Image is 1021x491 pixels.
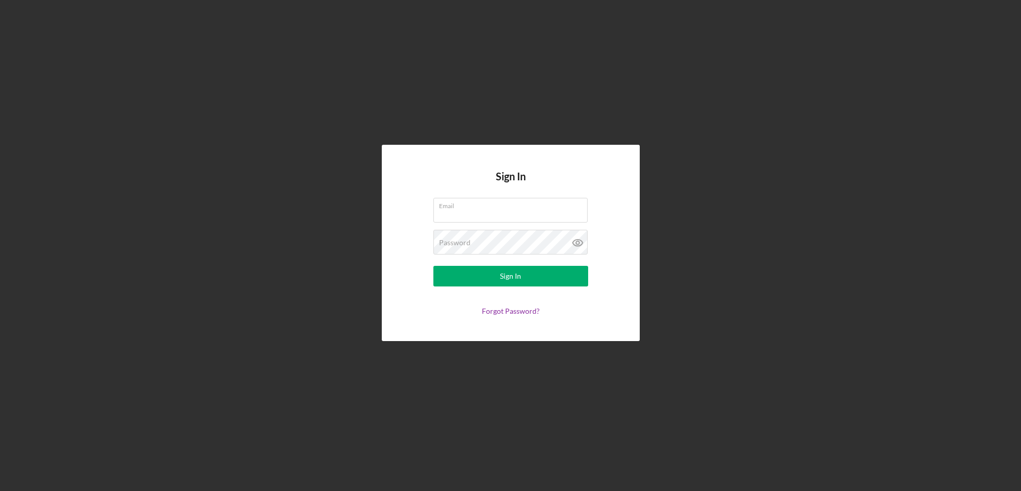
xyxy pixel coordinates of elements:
label: Email [439,198,588,210]
div: Sign In [500,266,521,286]
button: Sign In [433,266,588,286]
h4: Sign In [496,171,526,198]
label: Password [439,239,471,247]
a: Forgot Password? [482,307,540,315]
